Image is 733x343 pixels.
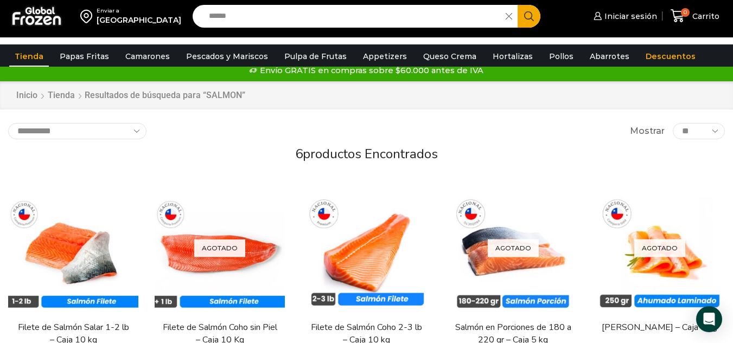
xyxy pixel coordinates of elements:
[16,89,245,102] nav: Breadcrumb
[47,89,75,102] a: Tienda
[696,306,722,332] div: Open Intercom Messenger
[8,123,146,139] select: Pedido de la tienda
[97,15,181,25] div: [GEOGRAPHIC_DATA]
[640,46,701,67] a: Descuentos
[358,46,412,67] a: Appetizers
[630,125,665,138] span: Mostrar
[16,89,38,102] a: Inicio
[544,46,579,67] a: Pollos
[97,7,181,15] div: Enviar a
[591,5,657,27] a: Iniciar sesión
[194,239,245,257] p: Agotado
[54,46,114,67] a: Papas Fritas
[80,7,97,25] img: address-field-icon.svg
[518,5,540,28] button: Search button
[295,145,303,163] span: 6
[690,11,719,22] span: Carrito
[487,46,538,67] a: Hortalizas
[602,11,657,22] span: Iniciar sesión
[634,239,685,257] p: Agotado
[601,321,718,334] a: [PERSON_NAME] – Caja 5 kg
[303,145,438,163] span: productos encontrados
[668,3,722,29] a: 0 Carrito
[9,46,49,67] a: Tienda
[85,90,245,100] h1: Resultados de búsqueda para “SALMON”
[120,46,175,67] a: Camarones
[418,46,482,67] a: Queso Crema
[681,8,690,17] span: 0
[279,46,352,67] a: Pulpa de Frutas
[584,46,635,67] a: Abarrotes
[181,46,273,67] a: Pescados y Mariscos
[488,239,539,257] p: Agotado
